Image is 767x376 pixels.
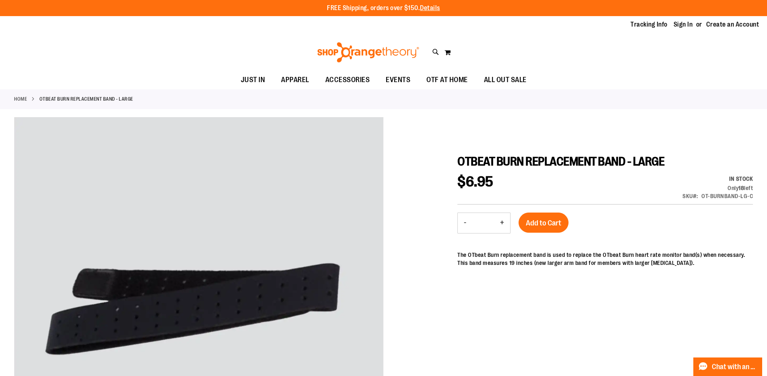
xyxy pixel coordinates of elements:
div: Only 18 left [682,184,753,192]
a: Create an Account [706,20,759,29]
button: Chat with an Expert [693,357,763,376]
span: $6.95 [457,174,494,190]
button: Add to Cart [519,213,569,233]
a: Home [14,95,27,103]
strong: OTBEAT BURN REPLACEMENT BAND - LARGE [39,95,133,103]
button: Increase product quantity [494,213,510,233]
span: Chat with an Expert [712,363,757,371]
span: OTBEAT BURN REPLACEMENT BAND - LARGE [457,155,664,168]
div: Availability [682,175,753,183]
a: Tracking Info [631,20,668,29]
p: FREE Shipping, orders over $150. [327,4,440,13]
span: EVENTS [386,71,410,89]
a: Details [420,4,440,12]
img: Shop Orangetheory [316,42,420,62]
strong: 18 [738,185,744,191]
span: JUST IN [241,71,265,89]
a: Sign In [674,20,693,29]
span: ALL OUT SALE [484,71,527,89]
p: The OTbeat Burn replacement band is used to replace the OTbeat Burn heart rate monitor band(s) wh... [457,251,753,267]
span: In stock [729,176,753,182]
span: Add to Cart [526,219,561,227]
span: APPAREL [281,71,309,89]
input: Product quantity [472,213,494,233]
span: ACCESSORIES [325,71,370,89]
button: Decrease product quantity [458,213,472,233]
span: OTF AT HOME [426,71,468,89]
strong: SKU [682,193,698,199]
div: OT-BURNBAND-LG-C [701,192,753,200]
